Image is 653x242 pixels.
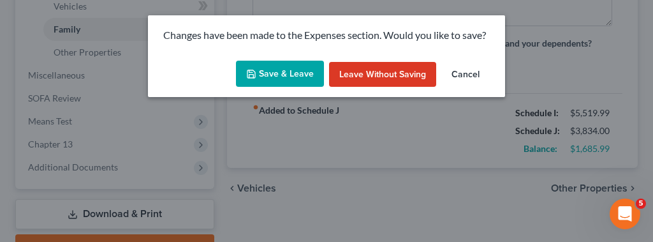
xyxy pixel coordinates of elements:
[163,28,490,43] p: Changes have been made to the Expenses section. Would you like to save?
[441,62,490,87] button: Cancel
[329,62,436,87] button: Leave without Saving
[610,199,640,229] iframe: Intercom live chat
[236,61,324,87] button: Save & Leave
[636,199,646,209] span: 5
